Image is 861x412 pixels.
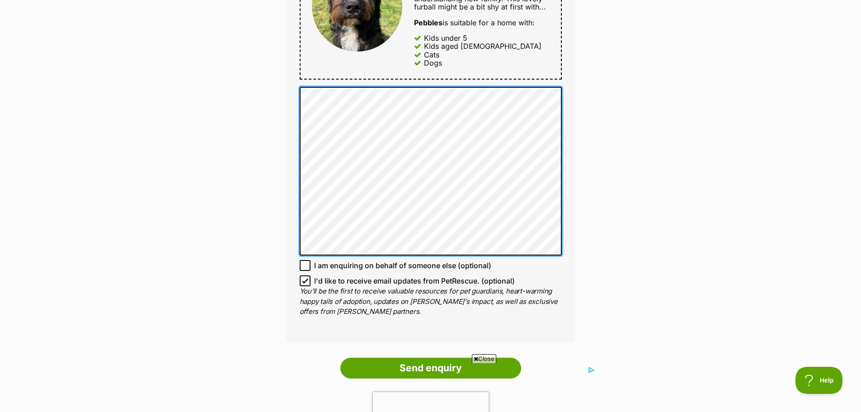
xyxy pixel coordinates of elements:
[314,260,491,271] span: I am enquiring on behalf of someone else (optional)
[795,367,843,394] iframe: Help Scout Beacon - Open
[424,59,442,67] div: Dogs
[414,19,549,27] div: is suitable for a home with:
[424,34,467,42] div: Kids under 5
[472,354,496,363] span: Close
[340,358,521,379] input: Send enquiry
[266,367,595,407] iframe: Advertisement
[314,275,515,286] span: I'd like to receive email updates from PetRescue. (optional)
[424,42,541,50] div: Kids aged [DEMOGRAPHIC_DATA]
[424,51,439,59] div: Cats
[300,286,562,317] p: You'll be the first to receive valuable resources for pet guardians, heart-warming happy tails of...
[414,18,442,27] strong: Pebbles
